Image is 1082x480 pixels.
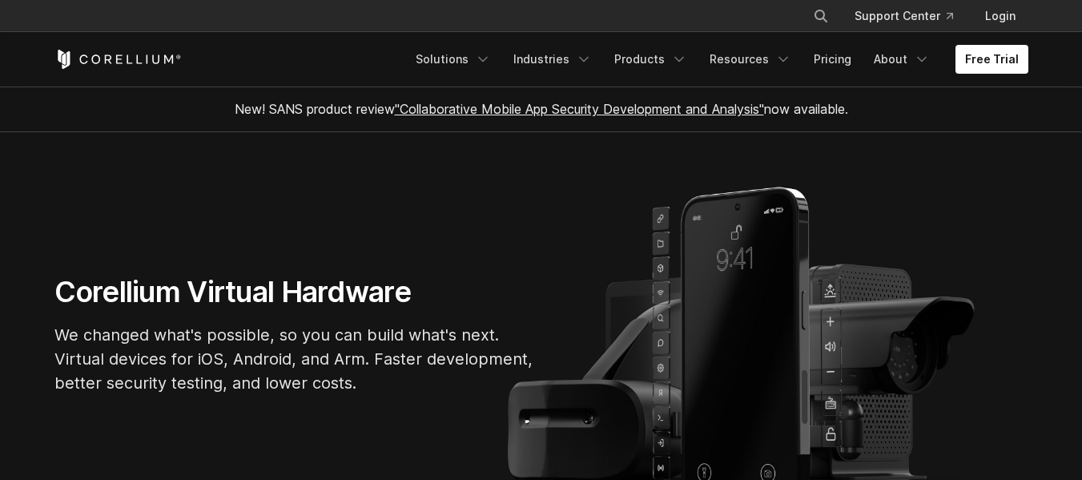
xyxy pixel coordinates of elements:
[842,2,966,30] a: Support Center
[54,323,535,395] p: We changed what's possible, so you can build what's next. Virtual devices for iOS, Android, and A...
[54,274,535,310] h1: Corellium Virtual Hardware
[972,2,1028,30] a: Login
[700,45,801,74] a: Resources
[794,2,1028,30] div: Navigation Menu
[406,45,501,74] a: Solutions
[235,101,848,117] span: New! SANS product review now available.
[406,45,1028,74] div: Navigation Menu
[806,2,835,30] button: Search
[804,45,861,74] a: Pricing
[605,45,697,74] a: Products
[504,45,601,74] a: Industries
[864,45,939,74] a: About
[54,50,182,69] a: Corellium Home
[395,101,764,117] a: "Collaborative Mobile App Security Development and Analysis"
[955,45,1028,74] a: Free Trial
